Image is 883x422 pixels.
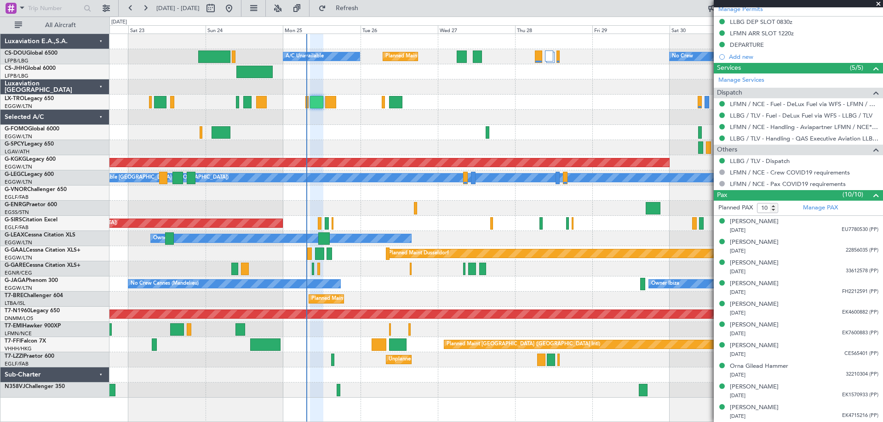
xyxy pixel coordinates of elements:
[730,362,788,371] div: Orna Gilead Hammer
[842,226,878,234] span: EU7780530 (PP)
[730,259,779,268] div: [PERSON_NAME]
[5,278,26,283] span: G-JAGA
[730,330,745,337] span: [DATE]
[5,384,65,389] a: N358VJChallenger 350
[5,300,25,307] a: LTBA/ISL
[5,384,25,389] span: N358VJ
[5,66,56,71] a: CS-JHHGlobal 6000
[5,270,32,276] a: EGNR/CEG
[5,126,59,132] a: G-FOMOGlobal 6000
[5,232,75,238] a: G-LEAXCessna Citation XLS
[729,53,878,61] div: Add new
[5,239,32,246] a: EGGW/LTN
[730,180,846,188] a: LFMN / NCE - Pax COVID19 requirements
[592,25,670,34] div: Fri 29
[843,190,863,199] span: (10/10)
[842,412,878,420] span: EK4715216 (PP)
[385,50,530,63] div: Planned Maint [GEOGRAPHIC_DATA] ([GEOGRAPHIC_DATA])
[730,383,779,392] div: [PERSON_NAME]
[730,169,850,176] a: LFMN / NCE - Crew COVID19 requirements
[846,371,878,378] span: 32210304 (PP)
[5,323,23,329] span: T7-EMI
[730,217,779,226] div: [PERSON_NAME]
[5,354,54,359] a: T7-LZZIPraetor 600
[730,351,745,358] span: [DATE]
[5,308,30,314] span: T7-N1960
[5,338,21,344] span: T7-FFI
[730,227,745,234] span: [DATE]
[5,51,57,56] a: CS-DOUGlobal 6500
[846,267,878,275] span: 33612578 (PP)
[718,203,753,213] label: Planned PAX
[5,217,57,223] a: G-SIRSCitation Excel
[730,300,779,309] div: [PERSON_NAME]
[5,179,32,186] a: EGGW/LTN
[389,247,449,260] div: Planned Maint Dusseldorf
[5,217,22,223] span: G-SIRS
[717,190,727,201] span: Pax
[5,187,27,192] span: G-VNOR
[730,309,745,316] span: [DATE]
[718,5,763,14] a: Manage Permits
[717,88,742,98] span: Dispatch
[5,141,54,147] a: G-SPCYLegacy 650
[842,329,878,337] span: EK7600883 (PP)
[5,194,29,201] a: EGLF/FAB
[850,63,863,73] span: (5/5)
[5,338,46,344] a: T7-FFIFalcon 7X
[730,100,878,108] a: LFMN / NCE - Fuel - DeLux Fuel via WFS - LFMN / NCE
[5,148,29,155] a: LGAV/ATH
[5,96,54,101] a: LX-TROLegacy 650
[730,371,745,378] span: [DATE]
[5,293,23,298] span: T7-BRE
[670,25,747,34] div: Sat 30
[153,231,169,245] div: Owner
[842,288,878,296] span: FH2212591 (PP)
[5,157,56,162] a: G-KGKGLegacy 600
[5,330,32,337] a: LFMN/NCE
[730,238,779,247] div: [PERSON_NAME]
[5,157,26,162] span: G-KGKG
[730,112,872,119] a: LLBG / TLV - Fuel - DeLux Fuel via WFS - LLBG / TLV
[5,293,63,298] a: T7-BREChallenger 604
[389,353,540,366] div: Unplanned Maint [GEOGRAPHIC_DATA] ([GEOGRAPHIC_DATA])
[717,145,737,155] span: Others
[803,203,838,213] a: Manage PAX
[5,248,26,253] span: G-GAAL
[5,57,29,64] a: LFPB/LBG
[730,29,794,37] div: LFMN ARR SLOT 1220z
[5,278,58,283] a: G-JAGAPhenom 300
[286,50,324,63] div: A/C Unavailable
[447,338,600,351] div: Planned Maint [GEOGRAPHIC_DATA] ([GEOGRAPHIC_DATA] Intl)
[651,277,679,291] div: Owner Ibiza
[730,268,745,275] span: [DATE]
[717,63,741,73] span: Services
[438,25,515,34] div: Wed 27
[5,66,24,71] span: CS-JHH
[730,413,745,420] span: [DATE]
[730,135,878,142] a: LLBG / TLV - Handling - QAS Executive Aviation LLBG / TLV
[5,202,57,208] a: G-ENRGPraetor 600
[5,187,67,192] a: G-VNORChallenger 650
[672,50,693,63] div: No Crew
[5,133,32,140] a: EGGW/LTN
[730,321,779,330] div: [PERSON_NAME]
[730,248,745,254] span: [DATE]
[730,279,779,288] div: [PERSON_NAME]
[730,392,745,399] span: [DATE]
[730,123,878,131] a: LFMN / NCE - Handling - Aviapartner LFMN / NCE*****MY HANDLING****
[5,73,29,79] a: LFPB/LBG
[5,163,32,170] a: EGGW/LTN
[5,103,32,110] a: EGGW/LTN
[328,5,367,11] span: Refresh
[5,285,32,292] a: EGGW/LTN
[128,25,206,34] div: Sat 23
[5,232,24,238] span: G-LEAX
[79,171,229,185] div: A/C Unavailable [GEOGRAPHIC_DATA] ([GEOGRAPHIC_DATA])
[5,263,26,268] span: G-GARE
[5,126,28,132] span: G-FOMO
[730,341,779,350] div: [PERSON_NAME]
[5,263,80,268] a: G-GARECessna Citation XLS+
[730,403,779,412] div: [PERSON_NAME]
[846,247,878,254] span: 22856035 (PP)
